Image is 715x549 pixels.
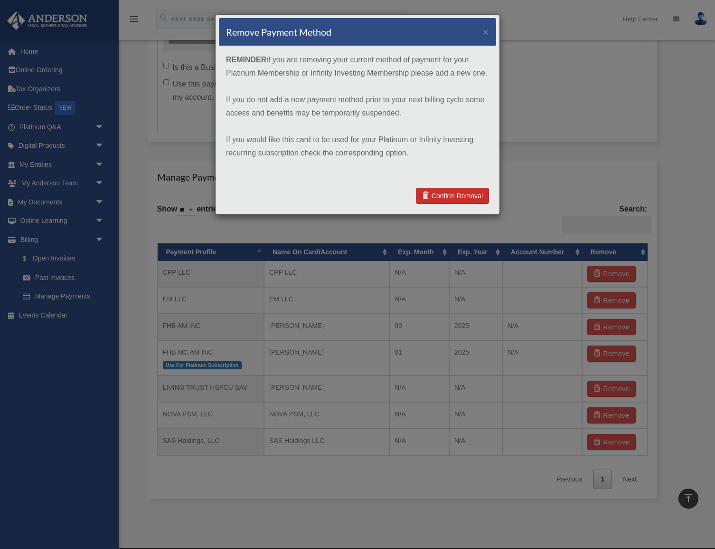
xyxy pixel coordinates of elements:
strong: REMINDER [226,56,266,64]
p: If you do not add a new payment method prior to your next billing cycle some access and benefits ... [226,93,489,120]
div: if you are removing your current method of payment for your Platinum Membership or Infinity Inves... [219,46,496,180]
p: If you would like this card to be used for your Platinum or Infinity Investing recurring subscrip... [226,133,489,160]
h4: Remove Payment Method [226,25,331,39]
a: Confirm Removal [416,188,489,204]
button: × [483,27,489,37]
